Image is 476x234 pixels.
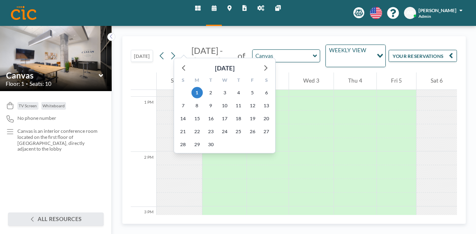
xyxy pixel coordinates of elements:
[253,50,312,62] input: Canvas
[157,72,202,89] div: Sun 31
[419,7,457,13] span: [PERSON_NAME]
[11,6,36,20] img: organization-logo
[419,14,431,19] span: Admin
[326,45,385,66] div: Search for option
[407,10,413,16] span: AB
[289,72,334,89] div: Wed 3
[19,103,37,108] span: TV Screen
[131,97,156,152] div: 1 PM
[42,103,65,108] span: Whiteboard
[6,70,99,80] input: Canvas
[377,72,416,89] div: Fri 5
[327,56,372,65] input: Search for option
[238,51,245,62] span: of
[17,115,56,121] span: No phone number
[416,72,457,89] div: Sat 6
[191,45,223,67] span: [DATE] - [DATE]
[17,128,98,152] p: Canvas is an interior conference room located on the first floor of [GEOGRAPHIC_DATA], directly a...
[327,47,368,54] span: WEEKLY VIEW
[6,81,24,87] span: Floor: 1
[8,213,104,226] button: All resources
[334,72,376,89] div: Thu 4
[131,50,153,62] button: [DATE]
[30,81,51,87] span: Seats: 10
[26,82,28,86] span: •
[131,152,156,207] div: 2 PM
[389,50,457,62] button: YOUR RESERVATIONS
